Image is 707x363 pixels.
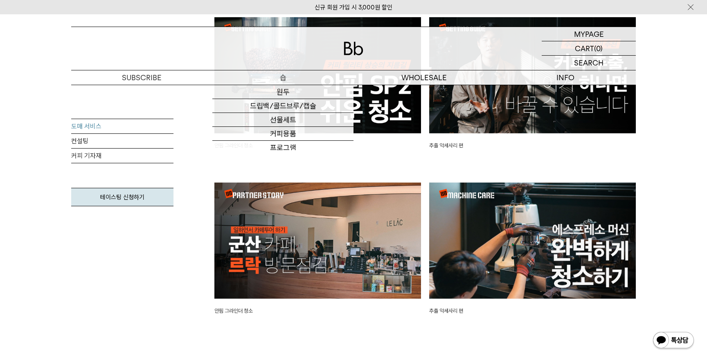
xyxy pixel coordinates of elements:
[212,141,353,155] a: 프로그램
[344,42,363,55] img: 로고
[315,4,392,11] a: 신규 회원 가입 시 3,000원 할인
[429,142,636,150] p: 추출 악세사리 편
[429,307,636,315] p: 추출 악세사리 편
[594,41,603,55] p: (0)
[71,134,173,149] a: 컨설팅
[212,85,353,99] a: 원두
[71,188,173,206] a: 테이스팅 신청하기
[212,99,353,113] a: 드립백/콜드브루/캡슐
[574,56,603,70] p: SEARCH
[574,27,604,41] p: MYPAGE
[214,183,421,315] a: 안핌 그라인더 청소
[353,70,495,85] p: WHOLESALE
[429,183,636,315] a: 추출 악세사리 편
[495,70,636,85] p: INFO
[214,307,421,315] p: 안핌 그라인더 청소
[71,70,212,85] a: SUBSCRIBE
[212,70,353,85] a: 숍
[71,119,173,134] a: 도매 서비스
[71,149,173,163] a: 커피 기자재
[542,27,636,41] a: MYPAGE
[542,41,636,56] a: CART (0)
[212,113,353,127] a: 선물세트
[212,127,353,141] a: 커피용품
[652,331,695,351] img: 카카오톡 채널 1:1 채팅 버튼
[575,41,594,55] p: CART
